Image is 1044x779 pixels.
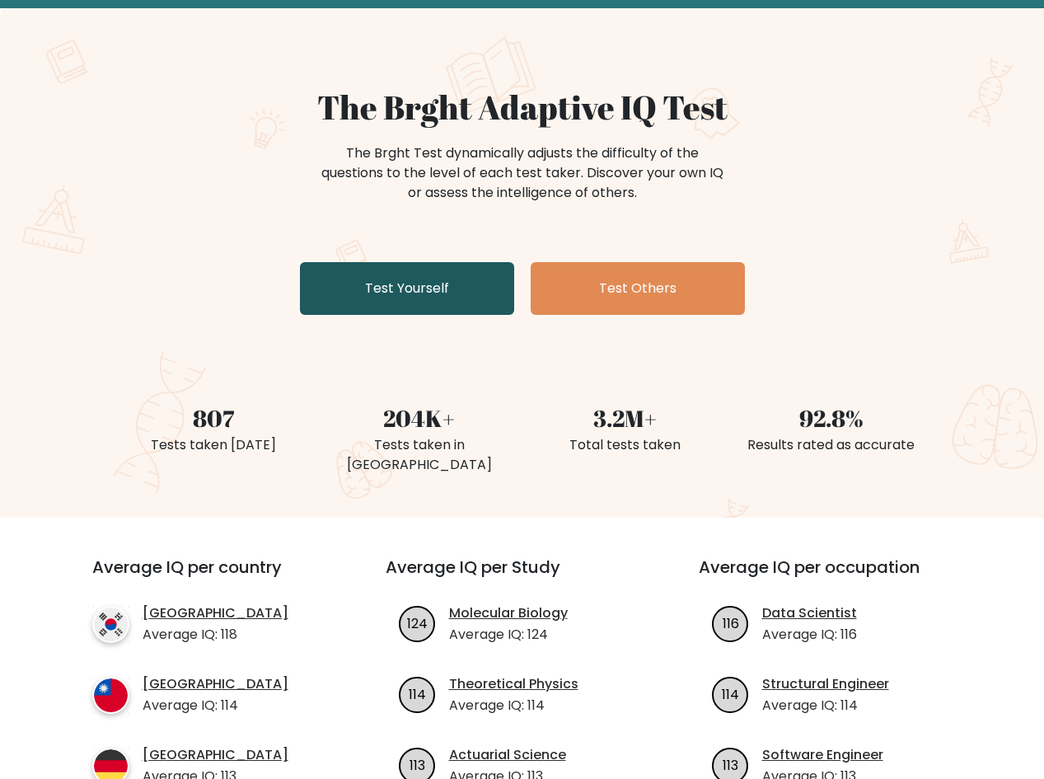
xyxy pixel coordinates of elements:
[143,696,288,716] p: Average IQ: 114
[410,755,425,774] text: 113
[531,262,745,315] a: Test Others
[92,677,129,714] img: country
[449,603,568,623] a: Molecular Biology
[738,401,925,435] div: 92.8%
[762,696,889,716] p: Average IQ: 114
[723,755,738,774] text: 113
[532,401,719,435] div: 3.2M+
[449,674,578,694] a: Theoretical Physics
[407,613,428,632] text: 124
[722,684,739,703] text: 114
[92,557,326,597] h3: Average IQ per country
[143,603,288,623] a: [GEOGRAPHIC_DATA]
[449,696,578,716] p: Average IQ: 114
[120,435,307,455] div: Tests taken [DATE]
[762,674,889,694] a: Structural Engineer
[316,143,728,203] div: The Brght Test dynamically adjusts the difficulty of the questions to the level of each test take...
[326,401,513,435] div: 204K+
[762,745,883,765] a: Software Engineer
[143,674,288,694] a: [GEOGRAPHIC_DATA]
[449,625,568,645] p: Average IQ: 124
[143,745,288,765] a: [GEOGRAPHIC_DATA]
[143,625,288,645] p: Average IQ: 118
[386,557,659,597] h3: Average IQ per Study
[738,435,925,455] div: Results rated as accurate
[762,625,857,645] p: Average IQ: 116
[300,262,514,315] a: Test Yourself
[409,684,426,703] text: 114
[532,435,719,455] div: Total tests taken
[449,745,566,765] a: Actuarial Science
[699,557,972,597] h3: Average IQ per occupation
[120,401,307,435] div: 807
[92,606,129,643] img: country
[762,603,857,623] a: Data Scientist
[120,87,925,127] h1: The Brght Adaptive IQ Test
[722,613,738,632] text: 116
[326,435,513,475] div: Tests taken in [GEOGRAPHIC_DATA]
